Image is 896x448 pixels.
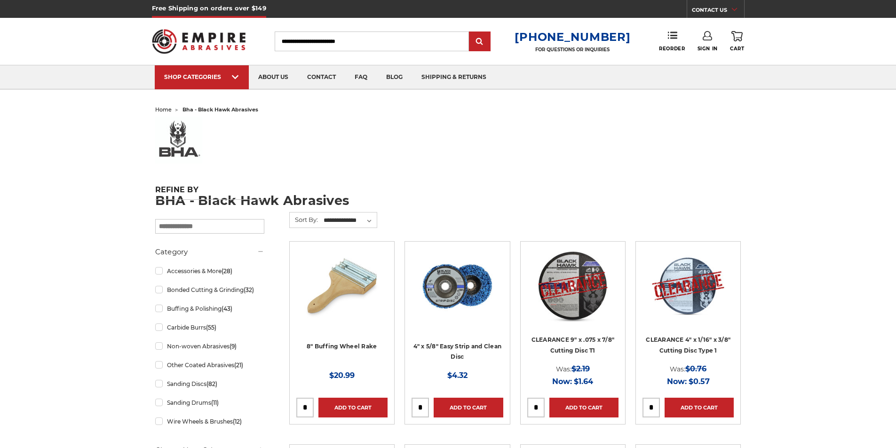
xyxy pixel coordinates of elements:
[434,398,503,417] a: Add to Cart
[164,73,239,80] div: SHOP CATEGORIES
[155,300,264,317] a: Buffing & Polishing
[659,31,685,51] a: Reorder
[155,282,264,298] a: Bonded Cutting & Grinding
[211,399,219,406] span: (11)
[304,248,380,323] img: 8 inch single handle buffing wheel rake
[290,212,318,227] label: Sort By:
[447,371,468,380] span: $4.32
[182,106,258,113] span: bha - black hawk abrasives
[535,248,611,323] img: CLEARANCE 9" x .075 x 7/8" Cutting Disc T1
[692,5,744,18] a: CONTACT US
[646,336,730,354] a: CLEARANCE 4" x 1/16" x 3/8" Cutting Disc Type 1
[152,23,246,60] img: Empire Abrasives
[412,248,503,339] a: 4" x 5/8" easy strip and clean discs
[642,248,734,339] a: CLEARANCE 4" x 1/16" x 3/8" Cutting Disc
[155,194,741,207] h1: BHA - Black Hawk Abrasives
[549,398,618,417] a: Add to Cart
[206,380,217,387] span: (82)
[665,398,734,417] a: Add to Cart
[230,343,237,350] span: (9)
[155,117,202,164] img: bha%20logo_1578506219__73569.original.jpg
[318,398,388,417] a: Add to Cart
[249,65,298,89] a: about us
[345,65,377,89] a: faq
[155,106,172,113] a: home
[515,30,630,44] a: [PHONE_NUMBER]
[155,394,264,411] a: Sanding Drums
[420,248,495,323] img: 4" x 5/8" easy strip and clean discs
[650,248,726,323] img: CLEARANCE 4" x 1/16" x 3/8" Cutting Disc
[667,377,687,386] span: Now:
[659,46,685,52] span: Reorder
[730,31,744,52] a: Cart
[574,377,593,386] span: $1.64
[412,65,496,89] a: shipping & returns
[531,336,615,354] a: CLEARANCE 9" x .075 x 7/8" Cutting Disc T1
[155,185,264,200] h5: Refine by
[413,343,502,361] a: 4" x 5/8" Easy Strip and Clean Disc
[155,338,264,354] a: Non-woven Abrasives
[322,213,377,228] select: Sort By:
[244,286,254,293] span: (32)
[155,357,264,373] a: Other Coated Abrasives
[206,324,216,331] span: (55)
[730,46,744,52] span: Cart
[527,362,618,375] div: Was:
[222,267,232,275] span: (28)
[689,377,710,386] span: $0.57
[698,46,718,52] span: Sign In
[155,413,264,430] a: Wire Wheels & Brushes
[155,376,264,392] a: Sanding Discs
[298,65,345,89] a: contact
[155,319,264,336] a: Carbide Burrs
[642,362,734,375] div: Was:
[296,248,388,339] a: 8 inch single handle buffing wheel rake
[685,364,706,373] span: $0.76
[233,418,242,425] span: (12)
[234,362,243,369] span: (21)
[329,371,355,380] span: $20.99
[155,263,264,279] a: Accessories & More
[222,305,232,312] span: (43)
[552,377,572,386] span: Now:
[571,364,590,373] span: $2.19
[470,32,489,51] input: Submit
[527,248,618,339] a: CLEARANCE 9" x .075 x 7/8" Cutting Disc T1
[377,65,412,89] a: blog
[155,246,264,258] h5: Category
[515,47,630,53] p: FOR QUESTIONS OR INQUIRIES
[307,343,377,350] a: 8" Buffing Wheel Rake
